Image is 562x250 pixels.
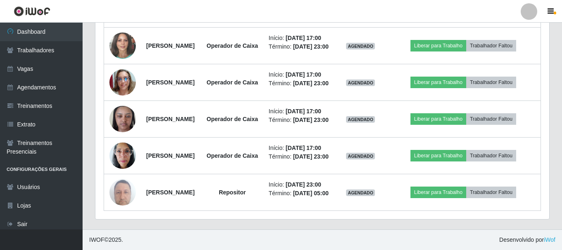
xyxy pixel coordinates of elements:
li: Início: [269,34,330,42]
time: [DATE] 05:00 [293,190,329,196]
img: CoreUI Logo [14,6,50,16]
li: Término: [269,116,330,124]
time: [DATE] 17:00 [286,108,321,114]
span: AGENDADO [346,153,375,159]
strong: Operador de Caixa [206,116,258,122]
span: AGENDADO [346,116,375,123]
button: Trabalhador Faltou [466,40,516,51]
img: 1736086638686.jpeg [109,175,136,210]
li: Término: [269,152,330,161]
img: 1689966026583.jpeg [109,30,136,61]
strong: Operador de Caixa [206,152,258,159]
li: Início: [269,180,330,189]
strong: Repositor [219,189,246,196]
li: Término: [269,189,330,198]
button: Liberar para Trabalho [410,187,466,198]
span: AGENDADO [346,189,375,196]
button: Liberar para Trabalho [410,40,466,51]
li: Término: [269,79,330,88]
strong: [PERSON_NAME] [146,116,194,122]
a: iWof [544,236,555,243]
button: Liberar para Trabalho [410,150,466,161]
time: [DATE] 23:00 [293,80,329,86]
li: Início: [269,144,330,152]
time: [DATE] 17:00 [286,145,321,151]
strong: [PERSON_NAME] [146,79,194,86]
strong: Operador de Caixa [206,42,258,49]
strong: Operador de Caixa [206,79,258,86]
strong: [PERSON_NAME] [146,152,194,159]
button: Liberar para Trabalho [410,77,466,88]
time: [DATE] 23:00 [293,153,329,160]
span: © 2025 . [89,236,123,244]
li: Início: [269,107,330,116]
strong: [PERSON_NAME] [146,42,194,49]
img: 1734430327738.jpeg [109,101,136,136]
time: [DATE] 17:00 [286,71,321,78]
button: Trabalhador Faltou [466,77,516,88]
li: Início: [269,70,330,79]
button: Trabalhador Faltou [466,113,516,125]
span: AGENDADO [346,79,375,86]
time: [DATE] 17:00 [286,35,321,41]
span: IWOF [89,236,104,243]
li: Término: [269,42,330,51]
time: [DATE] 23:00 [286,181,321,188]
img: 1740495747223.jpeg [109,138,136,173]
button: Liberar para Trabalho [410,113,466,125]
time: [DATE] 23:00 [293,117,329,123]
img: 1734315233466.jpeg [109,69,136,96]
button: Trabalhador Faltou [466,187,516,198]
time: [DATE] 23:00 [293,43,329,50]
button: Trabalhador Faltou [466,150,516,161]
strong: [PERSON_NAME] [146,189,194,196]
span: Desenvolvido por [499,236,555,244]
span: AGENDADO [346,43,375,49]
